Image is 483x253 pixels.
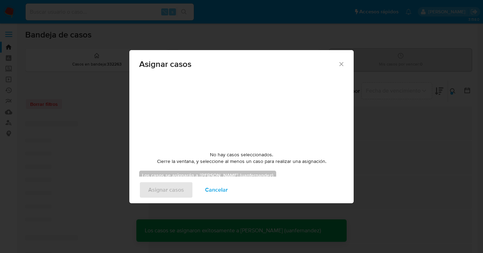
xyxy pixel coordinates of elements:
[205,182,228,198] span: Cancelar
[142,172,273,179] b: Los casos se asignarán a [PERSON_NAME] (uanfernandez)
[196,182,237,198] button: Cancelar
[338,61,344,67] button: Cerrar ventana
[139,60,338,68] span: Asignar casos
[189,76,294,146] img: yH5BAEAAAAALAAAAAABAAEAAAIBRAA7
[157,158,326,165] span: Cierre la ventana, y seleccione al menos un caso para realizar una asignación.
[210,151,273,158] span: No hay casos seleccionados.
[129,50,354,203] div: assign-modal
